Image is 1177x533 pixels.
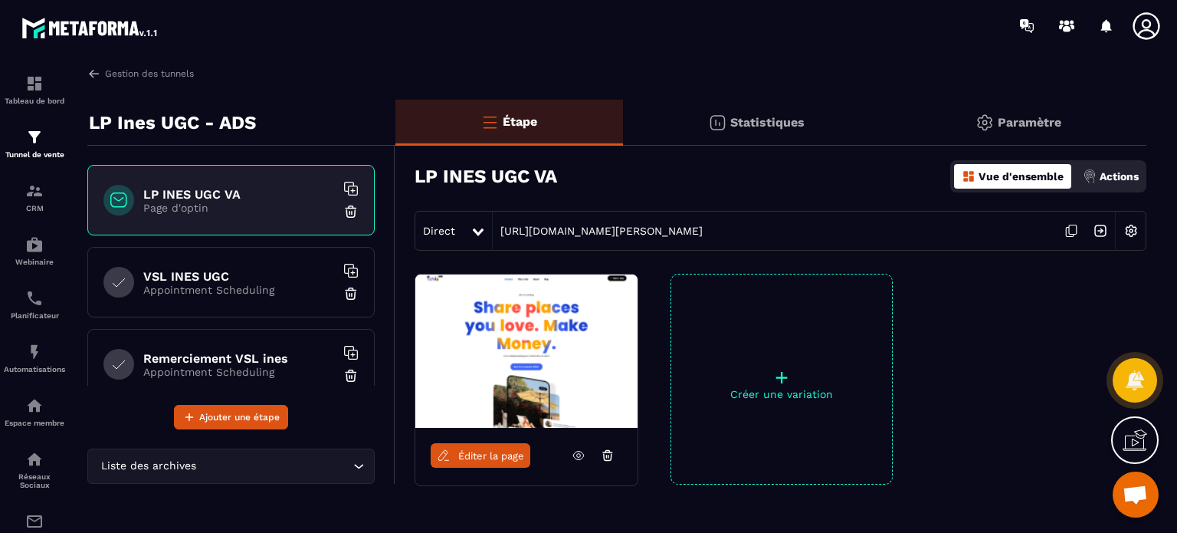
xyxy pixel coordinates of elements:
h6: Remerciement VSL ines [143,351,335,366]
img: logo [21,14,159,41]
h3: LP INES UGC VA [415,166,557,187]
button: Ajouter une étape [174,405,288,429]
p: Appointment Scheduling [143,366,335,378]
p: CRM [4,204,65,212]
img: automations [25,235,44,254]
p: Tunnel de vente [4,150,65,159]
img: stats.20deebd0.svg [708,114,726,132]
img: automations [25,343,44,361]
p: Tableau de bord [4,97,65,105]
h6: LP INES UGC VA [143,187,335,202]
h6: VSL INES UGC [143,269,335,284]
p: Appointment Scheduling [143,284,335,296]
img: social-network [25,450,44,469]
img: arrow [87,67,101,81]
a: Éditer la page [431,443,530,468]
p: Réseaux Sociaux [4,472,65,489]
a: [URL][DOMAIN_NAME][PERSON_NAME] [493,225,703,237]
p: + [671,367,892,388]
p: Webinaire [4,258,65,266]
p: Page d'optin [143,202,335,214]
img: scheduler [25,289,44,308]
p: Paramètre [998,115,1061,130]
a: automationsautomationsWebinaire [4,224,65,278]
a: social-networksocial-networkRéseaux Sociaux [4,439,65,501]
img: trash [343,204,359,219]
p: Planificateur [4,311,65,320]
img: trash [343,286,359,301]
p: Automatisations [4,365,65,373]
img: actions.d6e523a2.png [1083,169,1097,183]
a: automationsautomationsAutomatisations [4,331,65,385]
div: Search for option [87,449,375,484]
img: formation [25,74,44,93]
p: LP Ines UGC - ADS [89,107,256,138]
img: formation [25,128,44,146]
a: Gestion des tunnels [87,67,194,81]
p: Créer une variation [671,388,892,400]
input: Search for option [199,458,349,475]
span: Éditer la page [458,450,524,462]
p: Espace membre [4,419,65,427]
span: Ajouter une étape [199,410,280,425]
span: Liste des archives [97,458,199,475]
p: Actions [1100,170,1139,183]
img: arrow-next.bcc2205e.svg [1086,216,1115,245]
a: automationsautomationsEspace membre [4,385,65,439]
img: trash [343,368,359,383]
img: dashboard-orange.40269519.svg [962,169,975,183]
img: bars-o.4a397970.svg [480,113,499,131]
a: formationformationTunnel de vente [4,117,65,170]
a: schedulerschedulerPlanificateur [4,278,65,331]
img: automations [25,396,44,415]
a: Ouvrir le chat [1113,472,1159,518]
img: setting-w.858f3a88.svg [1116,216,1146,245]
p: Vue d'ensemble [979,170,1064,183]
img: setting-gr.5f69749f.svg [975,114,994,132]
p: Étape [503,114,537,129]
span: Direct [423,225,455,237]
img: formation [25,182,44,200]
p: Statistiques [730,115,805,130]
a: formationformationTableau de bord [4,63,65,117]
a: formationformationCRM [4,170,65,224]
img: image [415,275,638,428]
img: email [25,512,44,531]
